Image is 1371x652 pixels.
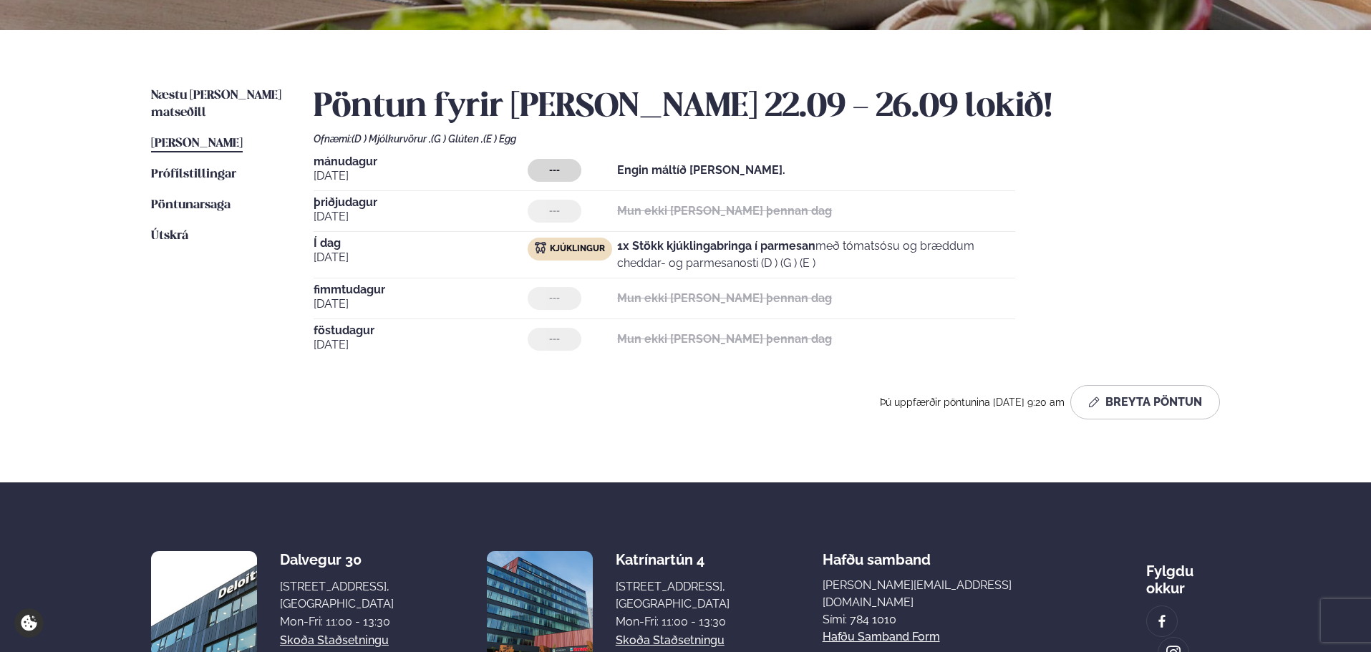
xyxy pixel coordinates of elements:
span: (E ) Egg [483,133,516,145]
span: Þú uppfærðir pöntunina [DATE] 9:20 am [880,396,1065,408]
span: Í dag [314,238,528,249]
span: þriðjudagur [314,197,528,208]
span: Pöntunarsaga [151,199,231,211]
span: Kjúklingur [550,243,605,255]
strong: Mun ekki [PERSON_NAME] þennan dag [617,291,832,305]
a: Pöntunarsaga [151,197,231,214]
h2: Pöntun fyrir [PERSON_NAME] 22.09 - 26.09 lokið! [314,87,1220,127]
span: fimmtudagur [314,284,528,296]
strong: Mun ekki [PERSON_NAME] þennan dag [617,204,832,218]
a: Cookie settings [14,608,44,638]
button: Breyta Pöntun [1070,385,1220,419]
span: --- [549,293,560,304]
a: [PERSON_NAME] [151,135,243,152]
a: [PERSON_NAME][EMAIL_ADDRESS][DOMAIN_NAME] [823,577,1053,611]
a: Hafðu samband form [823,628,940,646]
p: með tómatsósu og bræddum cheddar- og parmesanosti (D ) (G ) (E ) [617,238,1015,272]
span: Prófílstillingar [151,168,236,180]
span: Næstu [PERSON_NAME] matseðill [151,89,281,119]
span: föstudagur [314,325,528,336]
a: Prófílstillingar [151,166,236,183]
a: Útskrá [151,228,188,245]
div: Katrínartún 4 [616,551,730,568]
span: (D ) Mjólkurvörur , [352,133,431,145]
span: (G ) Glúten , [431,133,483,145]
span: --- [549,205,560,217]
div: [STREET_ADDRESS], [GEOGRAPHIC_DATA] [280,578,394,613]
span: --- [549,334,560,345]
span: [DATE] [314,249,528,266]
span: Hafðu samband [823,540,931,568]
strong: 1x Stökk kjúklingabringa í parmesan [617,239,815,253]
div: Fylgdu okkur [1146,551,1220,597]
a: Næstu [PERSON_NAME] matseðill [151,87,285,122]
a: image alt [1147,606,1177,636]
span: --- [549,165,560,176]
span: mánudagur [314,156,528,167]
img: image alt [1154,613,1170,630]
strong: Engin máltíð [PERSON_NAME]. [617,163,785,177]
img: chicken.svg [535,242,546,253]
span: [DATE] [314,167,528,185]
a: Skoða staðsetningu [280,632,389,649]
strong: Mun ekki [PERSON_NAME] þennan dag [617,332,832,346]
a: Skoða staðsetningu [616,632,725,649]
span: [DATE] [314,208,528,225]
p: Sími: 784 1010 [823,611,1053,628]
div: Mon-Fri: 11:00 - 13:30 [280,613,394,631]
div: Ofnæmi: [314,133,1220,145]
span: [DATE] [314,336,528,354]
span: [PERSON_NAME] [151,137,243,150]
div: Dalvegur 30 [280,551,394,568]
div: [STREET_ADDRESS], [GEOGRAPHIC_DATA] [616,578,730,613]
span: [DATE] [314,296,528,313]
div: Mon-Fri: 11:00 - 13:30 [616,613,730,631]
span: Útskrá [151,230,188,242]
